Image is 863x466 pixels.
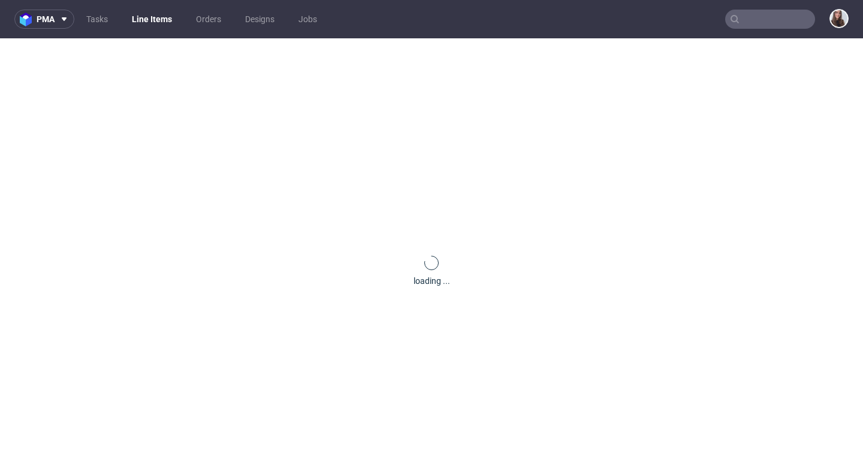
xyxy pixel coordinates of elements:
[291,10,324,29] a: Jobs
[79,10,115,29] a: Tasks
[37,15,55,23] span: pma
[20,13,37,26] img: logo
[14,10,74,29] button: pma
[189,10,228,29] a: Orders
[414,275,450,287] div: loading ...
[125,10,179,29] a: Line Items
[831,10,847,27] img: Sandra Beśka
[238,10,282,29] a: Designs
